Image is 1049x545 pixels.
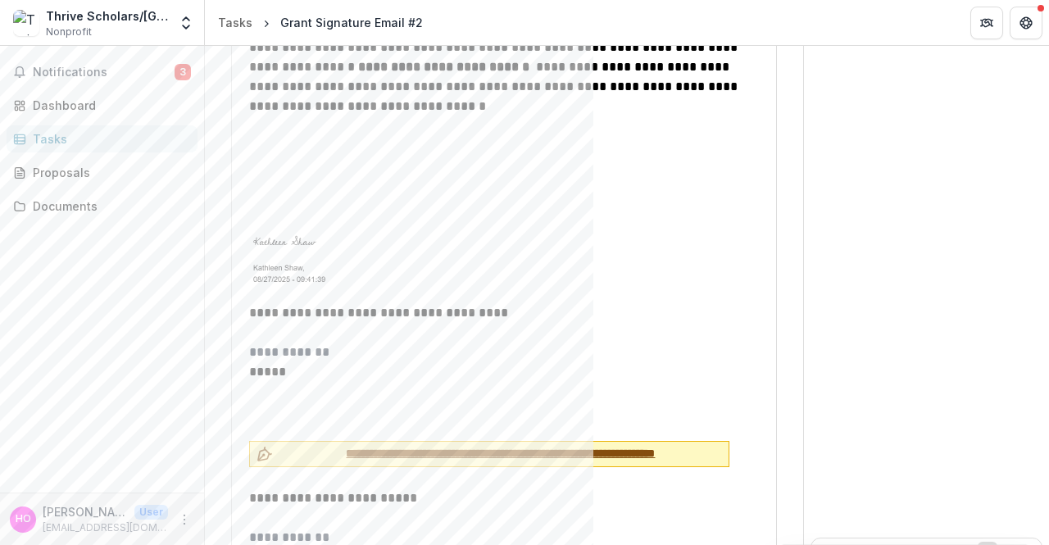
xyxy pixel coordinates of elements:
[46,7,168,25] div: Thrive Scholars/[GEOGRAPHIC_DATA]
[280,14,423,31] div: Grant Signature Email #2
[175,7,198,39] button: Open entity switcher
[211,11,259,34] a: Tasks
[7,193,198,220] a: Documents
[7,125,198,152] a: Tasks
[13,10,39,36] img: Thrive Scholars/Jacksonville
[46,25,92,39] span: Nonprofit
[33,164,184,181] div: Proposals
[7,159,198,186] a: Proposals
[1010,7,1042,39] button: Get Help
[33,130,184,148] div: Tasks
[43,503,128,520] p: [PERSON_NAME]
[33,198,184,215] div: Documents
[218,14,252,31] div: Tasks
[211,11,429,34] nav: breadcrumb
[175,510,194,529] button: More
[134,505,168,520] p: User
[16,514,31,525] div: Hannah Oberholtzer
[43,520,168,535] p: [EMAIL_ADDRESS][DOMAIN_NAME]
[970,7,1003,39] button: Partners
[33,97,184,114] div: Dashboard
[7,92,198,119] a: Dashboard
[7,59,198,85] button: Notifications3
[175,64,191,80] span: 3
[33,66,175,79] span: Notifications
